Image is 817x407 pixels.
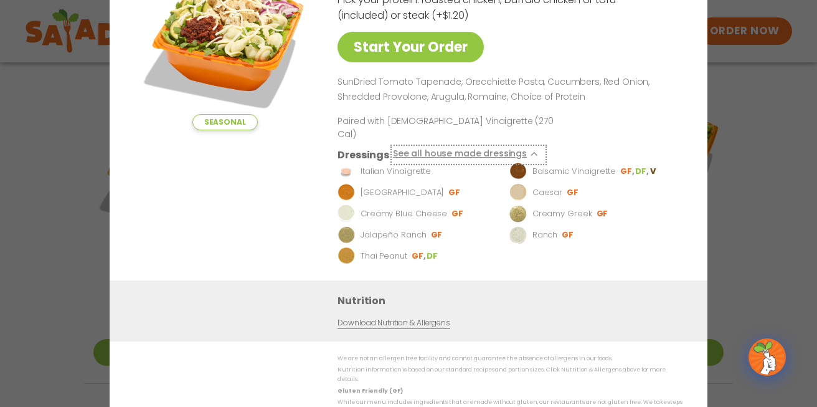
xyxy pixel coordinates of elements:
a: Download Nutrition & Allergens [338,317,450,329]
h3: Dressings [338,147,389,163]
li: GF [567,187,580,198]
li: GF [412,251,427,262]
img: Dressing preview image for Jalapeño Ranch [338,226,355,244]
p: Ranch [532,229,558,241]
li: GF [451,208,465,219]
img: Dressing preview image for Italian Vinaigrette [338,163,355,180]
p: Creamy Greek [532,208,592,220]
p: Balsamic Vinaigrette [532,165,616,178]
p: Paired with [DEMOGRAPHIC_DATA] Vinaigrette (270 Cal) [338,115,568,141]
p: Caesar [532,186,562,199]
li: GF [620,166,635,177]
p: Creamy Blue Cheese [361,208,447,220]
li: GF [597,208,610,219]
p: Italian Vinaigrette [361,165,431,178]
a: Start Your Order [338,32,484,62]
h3: Nutrition [338,293,689,309]
button: See all house made dressings [393,147,544,163]
p: [GEOGRAPHIC_DATA] [361,186,444,199]
li: GF [448,187,461,198]
strong: Gluten Friendly (GF) [338,387,402,395]
li: GF [562,229,575,241]
p: Thai Peanut [361,250,407,262]
p: We are not an allergen free facility and cannot guarantee the absence of allergens in our foods. [338,354,682,363]
p: Jalapeño Ranch [361,229,427,241]
li: GF [431,229,444,241]
img: Dressing preview image for BBQ Ranch [338,184,355,201]
li: V [650,166,657,177]
img: wpChatIcon [750,340,785,375]
img: Dressing preview image for Thai Peanut [338,247,355,265]
img: Dressing preview image for Creamy Greek [509,205,527,223]
img: Dressing preview image for Ranch [509,226,527,244]
img: Dressing preview image for Creamy Blue Cheese [338,205,355,223]
p: SunDried Tomato Tapenade, Orecchiette Pasta, Cucumbers, Red Onion, Shredded Provolone, Arugula, R... [338,75,678,105]
p: Nutrition information is based on our standard recipes and portion sizes. Click Nutrition & Aller... [338,365,682,385]
span: Seasonal [192,114,258,130]
li: DF [427,251,439,262]
img: Dressing preview image for Balsamic Vinaigrette [509,163,527,180]
img: Dressing preview image for Caesar [509,184,527,201]
li: DF [635,166,649,177]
